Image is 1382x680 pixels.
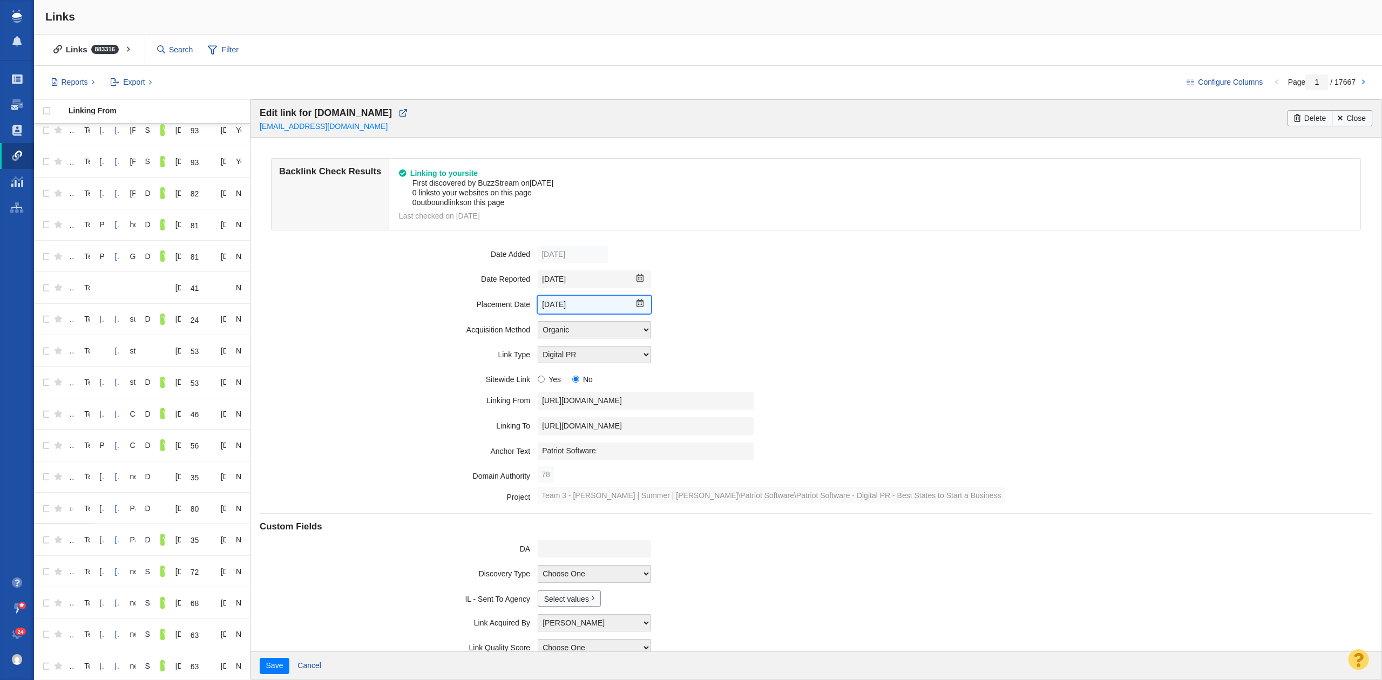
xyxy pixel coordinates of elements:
input: Yes [538,376,545,383]
div: 24 [191,308,199,325]
a: [DOMAIN_NAME][URL] [114,630,194,638]
label: Yes [538,371,561,384]
li: to your websites on this page [412,188,1351,198]
div: No [236,465,241,488]
div: survey by The Storage Center [130,308,135,331]
label: Date Added [260,246,538,259]
td: Digital PR [140,398,155,429]
div: [DATE] [221,213,226,236]
span: [DOMAIN_NAME][URL] [114,252,194,261]
div: Team 2 - [PERSON_NAME] | [PERSON_NAME] | [PERSON_NAME]\[PERSON_NAME]\[PERSON_NAME] - Digital PR -... [84,118,90,141]
div: [DATE] [175,591,181,614]
span: Yes [162,536,174,543]
div: No [236,560,241,583]
div: No [236,213,241,236]
h4: Backlink Check Results [279,166,381,177]
div: [DATE] [221,308,226,331]
td: Yes [155,618,171,650]
span: Yes [162,126,174,134]
a: Cancel [292,658,328,674]
a: [DOMAIN_NAME][URL] [114,157,194,166]
span: Digital PR [145,504,151,513]
span: [PERSON_NAME] [99,409,105,419]
div: study [130,371,135,394]
div: Patriot Software Study: Best States to Start a Business in [DATE] [130,528,135,551]
div: [DATE] [221,181,226,205]
span: Digital PR [145,409,151,419]
a: Linking From [69,107,414,116]
td: Digital PR [140,178,155,209]
button: Export [105,73,158,92]
div: [DATE] [221,402,226,425]
span: P1P Contractor [99,251,105,261]
div: 41 [191,276,199,293]
a: [DOMAIN_NAME][URL] [114,504,194,513]
div: No [236,433,241,457]
div: new study by Bold North Roofing [130,623,135,646]
span: Syndicated Link [145,598,151,608]
div: Team 2 - [PERSON_NAME] | [PERSON_NAME] | [PERSON_NAME]\The Storage Center\The Storage Center - Di... [84,276,90,299]
label: DA [260,540,538,554]
span: Configure Columns [1198,77,1263,88]
span: Syndicated Link [145,629,151,639]
a: [DOMAIN_NAME][URL] [114,599,194,607]
td: Yes [155,398,171,429]
span: [DOMAIN_NAME][URL] [114,315,194,323]
div: [DATE] [175,497,181,520]
a: [DOMAIN_NAME][URL] [114,662,194,670]
div: [DATE] [175,339,181,362]
div: [DATE] [221,497,226,520]
label: Placement Date [260,296,538,309]
span: Digital PR [145,472,151,481]
a: [DOMAIN_NAME][URL] [114,441,194,450]
span: Digital PR [145,440,151,450]
div: [DATE] [175,528,181,551]
div: No [236,371,241,394]
div: 53 [191,371,199,388]
div: [DATE] [221,654,226,677]
div: study [130,339,135,362]
td: Taylor Tomita [94,524,110,555]
div: [DATE] [221,560,226,583]
a: Select values [538,590,601,607]
span: Yes [162,630,174,638]
td: Syndicated Link [140,114,155,146]
label: Domain Authority [260,467,538,481]
a: [DOMAIN_NAME][URL] [114,126,194,134]
span: Digital PR [145,377,151,387]
span: Digital PR [145,220,151,229]
div: [DATE] [175,150,181,173]
div: N/A [236,402,241,425]
a: [DOMAIN_NAME][URL] [114,189,194,198]
span: Yes [162,252,174,260]
div: No [236,497,241,520]
span: Yes [162,567,174,575]
td: Taylor Tomita [94,461,110,492]
div: [DATE] [175,433,181,457]
label: Link Quality Score [260,639,538,652]
span: Digital PR [145,251,151,261]
a: [DOMAIN_NAME][URL] [114,220,194,229]
div: Team 3 - [PERSON_NAME] | Summer | [PERSON_NAME]\Credit One Bank\Credit One Bank - Digital PR - Ge... [84,339,90,362]
div: 63 [191,654,199,671]
td: Kyle Ochsner [94,303,110,335]
div: No [236,244,241,268]
div: [DATE] [221,591,226,614]
td: Syndicated Link [140,146,155,177]
label: Link Acquired By [260,614,538,628]
div: 80 [191,497,199,514]
div: [DATE] [221,623,226,646]
span: Yes [162,441,174,449]
td: Syndicated Link [140,555,155,587]
span: Team 3 - [PERSON_NAME] | Summer | [PERSON_NAME]\Patriot Software\Patriot Software - Digital PR - ... [538,487,1005,504]
div: No [236,528,241,551]
td: Yes [155,303,171,335]
div: [DATE] [221,244,226,268]
div: 82 [191,181,199,199]
div: N/A [236,276,241,299]
td: Digital PR [140,209,155,240]
td: Kyle Ochsner [94,366,110,398]
span: links [419,188,434,197]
